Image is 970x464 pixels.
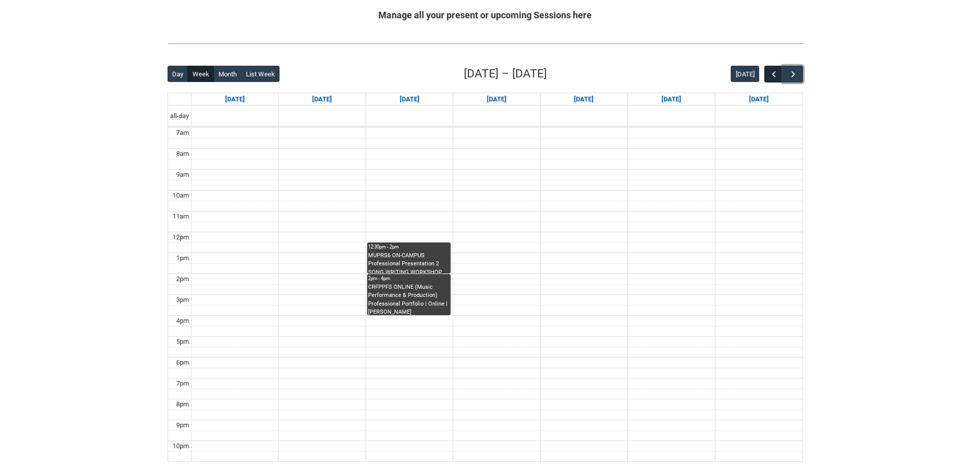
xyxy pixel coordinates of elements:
div: 2pm [174,274,191,284]
button: Next Week [783,66,802,83]
button: Previous Week [764,66,784,83]
div: 10pm [171,441,191,451]
a: Go to September 23, 2025 [398,93,422,105]
span: all-day [168,111,191,121]
button: Day [168,66,188,82]
h2: Manage all your present or upcoming Sessions here [168,8,803,22]
div: MUPRS6 ON-CAMPUS Professional Presentation 2 SONG WRITING WORKSHOP THU 12:00 | [PERSON_NAME] [368,252,450,274]
div: 9pm [174,420,191,430]
div: 2pm - 4pm [368,275,450,282]
div: 11am [171,211,191,222]
a: Go to September 27, 2025 [747,93,771,105]
a: Go to September 22, 2025 [310,93,334,105]
div: 7pm [174,378,191,389]
a: Go to September 25, 2025 [572,93,596,105]
a: Go to September 26, 2025 [659,93,683,105]
div: 3pm [174,295,191,305]
button: Week [187,66,214,82]
h2: [DATE] – [DATE] [464,65,547,83]
div: 1pm [174,253,191,263]
button: [DATE] [731,66,759,82]
div: 12pm [171,232,191,242]
img: REDU_GREY_LINE [168,38,803,49]
div: 10am [171,190,191,201]
div: 9am [174,170,191,180]
div: 8am [174,149,191,159]
div: CRFPPFS ONLINE (Music Performance & Production) Professional Portfolio | Online | [PERSON_NAME] [368,283,450,315]
div: 5pm [174,337,191,347]
div: 6pm [174,358,191,368]
a: Go to September 21, 2025 [223,93,247,105]
div: 12:30pm - 2pm [368,243,450,251]
div: 7am [174,128,191,138]
button: List Week [241,66,280,82]
a: Go to September 24, 2025 [485,93,509,105]
div: 8pm [174,399,191,410]
button: Month [213,66,241,82]
div: 4pm [174,316,191,326]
